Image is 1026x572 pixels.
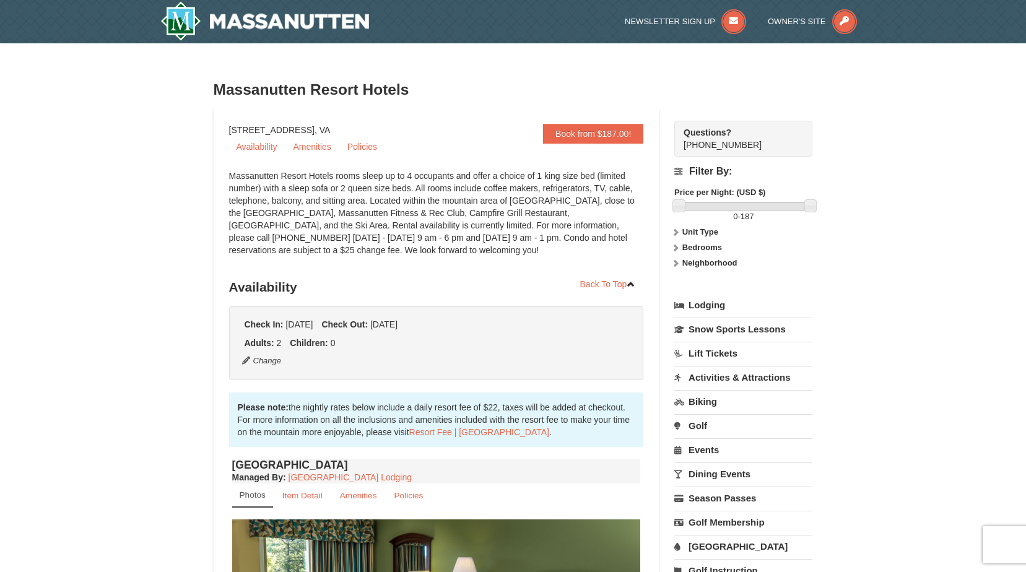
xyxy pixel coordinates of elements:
a: [GEOGRAPHIC_DATA] [674,535,812,558]
h4: Filter By: [674,166,812,177]
a: Snow Sports Lessons [674,318,812,340]
strong: Questions? [684,128,731,137]
strong: Children: [290,338,328,348]
div: the nightly rates below include a daily resort fee of $22, taxes will be added at checkout. For m... [229,392,644,447]
span: Newsletter Sign Up [625,17,715,26]
strong: Adults: [245,338,274,348]
div: Massanutten Resort Hotels rooms sleep up to 4 occupants and offer a choice of 1 king size bed (li... [229,170,644,269]
strong: Price per Night: (USD $) [674,188,765,197]
a: Availability [229,137,285,156]
strong: Check In: [245,319,284,329]
a: Activities & Attractions [674,366,812,389]
a: Policies [386,483,431,508]
h4: [GEOGRAPHIC_DATA] [232,459,641,471]
a: Season Passes [674,487,812,509]
a: Newsletter Sign Up [625,17,746,26]
span: 0 [733,212,737,221]
a: Back To Top [572,275,644,293]
a: Events [674,438,812,461]
strong: Bedrooms [682,243,722,252]
a: Biking [674,390,812,413]
h3: Availability [229,275,644,300]
a: Policies [340,137,385,156]
a: Lodging [674,294,812,316]
span: 2 [277,338,282,348]
a: Item Detail [274,483,331,508]
span: Managed By [232,472,283,482]
label: - [674,210,812,223]
a: Massanutten Resort [160,1,370,41]
span: [DATE] [285,319,313,329]
strong: Check Out: [321,319,368,329]
strong: Neighborhood [682,258,737,267]
small: Item Detail [282,491,323,500]
span: 187 [741,212,754,221]
strong: Unit Type [682,227,718,236]
small: Amenities [340,491,377,500]
a: Owner's Site [768,17,857,26]
a: Resort Fee | [GEOGRAPHIC_DATA] [409,427,549,437]
span: Owner's Site [768,17,826,26]
span: [PHONE_NUMBER] [684,126,790,150]
small: Photos [240,490,266,500]
span: 0 [331,338,336,348]
a: [GEOGRAPHIC_DATA] Lodging [289,472,412,482]
button: Change [241,354,282,368]
strong: : [232,472,286,482]
a: Golf Membership [674,511,812,534]
a: Photos [232,483,273,508]
a: Amenities [285,137,338,156]
img: Massanutten Resort Logo [160,1,370,41]
a: Dining Events [674,462,812,485]
a: Lift Tickets [674,342,812,365]
small: Policies [394,491,423,500]
h3: Massanutten Resort Hotels [214,77,813,102]
a: Golf [674,414,812,437]
span: [DATE] [370,319,398,329]
a: Amenities [332,483,385,508]
a: Book from $187.00! [543,124,643,144]
strong: Please note: [238,402,289,412]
